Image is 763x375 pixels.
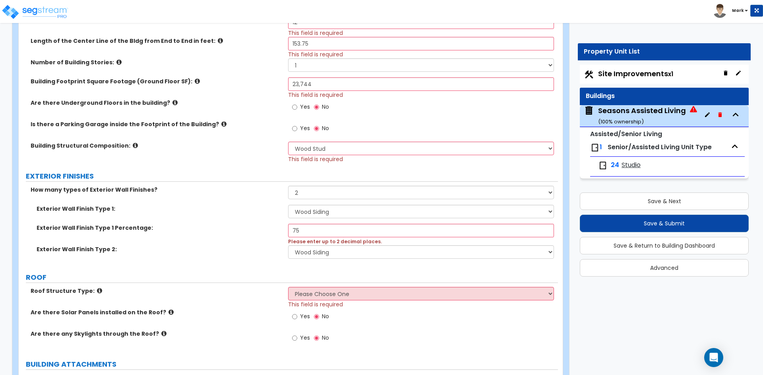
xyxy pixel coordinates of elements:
[292,334,297,342] input: Yes
[608,142,712,152] span: Senior/Assisted Living Unit Type
[590,143,600,152] img: door.png
[314,103,319,112] input: No
[322,312,329,320] span: No
[288,29,343,37] span: This field is required
[26,171,558,181] label: EXTERIOR FINISHES
[322,334,329,342] span: No
[31,287,282,295] label: Roof Structure Type:
[31,120,282,128] label: Is there a Parking Garage inside the Footprint of the Building?
[584,69,594,80] img: Construction.png
[31,37,282,45] label: Length of the Center Line of the Bldg from End to End in feet:
[314,334,319,342] input: No
[598,118,644,125] small: ( 100 % ownership)
[611,161,619,170] span: 24
[300,103,310,111] span: Yes
[37,245,282,253] label: Exterior Wall Finish Type 2:
[195,78,200,84] i: click for more info!
[116,59,122,65] i: click for more info!
[288,155,343,163] span: This field is required
[37,205,282,213] label: Exterior Wall Finish Type 1:
[584,106,594,116] img: building.svg
[314,124,319,133] input: No
[288,300,343,308] span: This field is required
[580,259,749,277] button: Advanced
[168,309,174,315] i: click for more info!
[218,38,223,44] i: click for more info!
[31,77,282,85] label: Building Footprint Square Footage (Ground Floor SF):
[292,312,297,321] input: Yes
[300,124,310,132] span: Yes
[322,103,329,111] span: No
[288,238,382,245] span: Please enter up to 2 decimal places.
[580,237,749,254] button: Save & Return to Building Dashboard
[704,348,723,367] div: Open Intercom Messenger
[732,8,744,13] b: Mark
[713,4,727,18] img: avatar.png
[31,308,282,316] label: Are there Solar Panels installed on the Roof?
[668,70,673,78] small: x1
[31,142,282,150] label: Building Structural Composition:
[26,272,558,283] label: ROOF
[300,312,310,320] span: Yes
[598,69,673,79] span: Site Improvements
[580,215,749,232] button: Save & Submit
[97,288,102,294] i: click for more info!
[584,47,745,56] div: Property Unit List
[590,129,662,138] small: Assisted/Senior Living
[1,4,69,20] img: logo_pro_r.png
[31,186,282,194] label: How many types of Exterior Wall Finishes?
[221,121,227,127] i: click for more info!
[172,100,178,106] i: click for more info!
[26,359,558,369] label: BUILDING ATTACHMENTS
[133,142,138,148] i: click for more info!
[31,330,282,338] label: Are there any Skylights through the Roof?
[288,50,343,58] span: This field is required
[580,192,749,210] button: Save & Next
[300,334,310,342] span: Yes
[622,161,641,170] span: Studio
[586,92,743,101] div: Buildings
[161,331,167,337] i: click for more info!
[314,312,319,321] input: No
[322,124,329,132] span: No
[584,106,697,126] span: Seasons Assisted Living
[598,161,608,170] img: door.png
[598,106,686,126] div: Seasons Assisted Living
[292,124,297,133] input: Yes
[600,142,602,152] span: 1
[31,99,282,107] label: Are there Underground Floors in the building?
[31,58,282,66] label: Number of Building Stories:
[288,91,343,99] span: This field is required
[292,103,297,112] input: Yes
[37,224,282,232] label: Exterior Wall Finish Type 1 Percentage:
